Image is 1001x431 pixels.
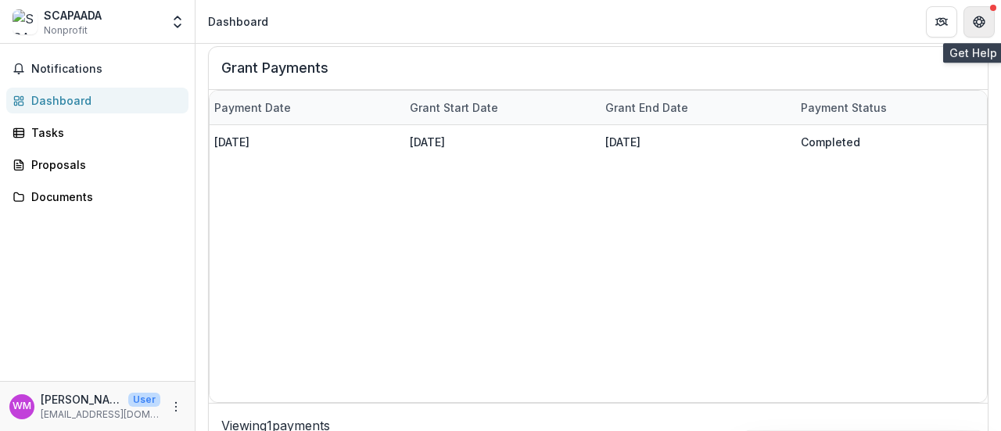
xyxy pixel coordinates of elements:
div: Walter Masangila [13,401,31,411]
a: Tasks [6,120,188,145]
div: Payment status [791,99,896,116]
div: Dashboard [31,92,176,109]
div: Payment date [205,91,400,124]
button: Notifications [6,56,188,81]
div: Payment date [205,99,300,116]
div: Documents [31,189,176,205]
div: Grant end date [596,91,791,124]
p: [EMAIL_ADDRESS][DOMAIN_NAME] [41,408,160,422]
div: Grant start date [400,91,596,124]
button: More [167,397,185,416]
div: Tasks [31,124,176,141]
button: Open entity switcher [167,6,188,38]
div: [DATE] [596,125,791,159]
div: SCAPAADA [44,7,102,23]
h2: Grant Payments [221,59,975,89]
a: Dashboard [6,88,188,113]
div: Completed [791,125,987,159]
span: Nonprofit [44,23,88,38]
img: SCAPAADA [13,9,38,34]
nav: breadcrumb [202,10,274,33]
div: Payment status [791,91,987,124]
div: Grant end date [596,99,698,116]
p: User [128,393,160,407]
div: Grant start date [400,99,508,116]
div: Dashboard [208,13,268,30]
button: Get Help [963,6,995,38]
div: [DATE] [400,125,596,159]
p: [PERSON_NAME] [41,391,122,408]
a: Documents [6,184,188,210]
div: [DATE] [205,125,400,159]
button: Partners [926,6,957,38]
span: Notifications [31,63,182,76]
a: Proposals [6,152,188,178]
div: Proposals [31,156,176,173]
